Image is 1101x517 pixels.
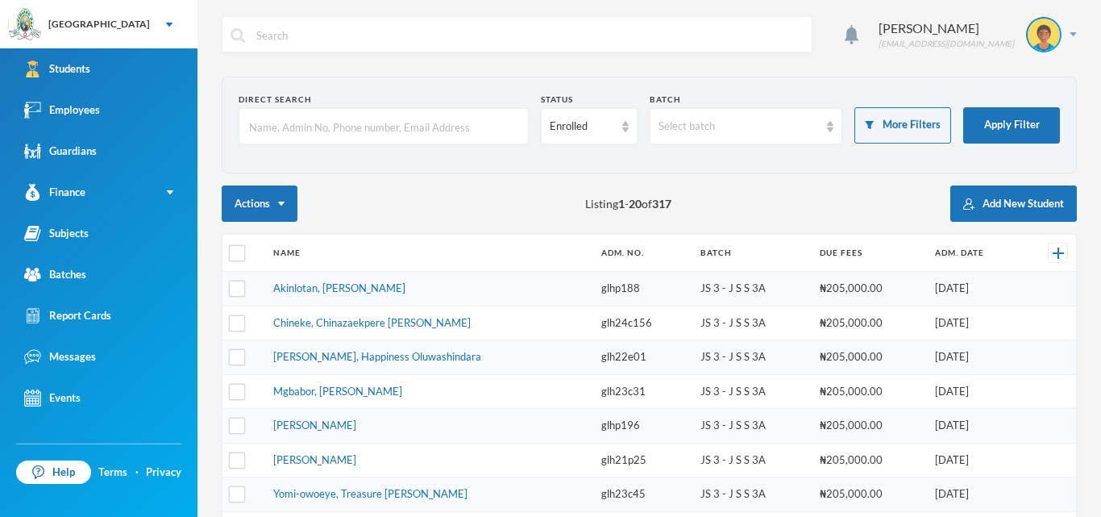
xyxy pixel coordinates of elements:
td: [DATE] [927,306,1023,340]
div: Employees [24,102,100,119]
b: 1 [618,197,625,211]
a: [PERSON_NAME] [273,453,356,466]
div: [PERSON_NAME] [879,19,1014,38]
td: glh24c156 [593,306,692,340]
img: search [231,28,245,43]
span: Listing - of [585,195,671,212]
div: [GEOGRAPHIC_DATA] [48,17,150,31]
td: ₦205,000.00 [812,272,928,306]
td: JS 3 - J S S 3A [692,340,812,375]
td: [DATE] [927,409,1023,444]
a: Privacy [146,465,181,481]
div: Report Cards [24,307,111,324]
a: [PERSON_NAME] [273,419,356,432]
input: Name, Admin No, Phone number, Email Address [247,109,520,145]
a: Mgbabor, [PERSON_NAME] [273,385,402,398]
a: Akinlotan, [PERSON_NAME] [273,281,405,294]
td: [DATE] [927,443,1023,477]
td: glh21p25 [593,443,692,477]
th: Adm. Date [927,235,1023,272]
div: Messages [24,348,96,365]
b: 20 [629,197,642,211]
td: ₦205,000.00 [812,306,928,340]
td: ₦205,000.00 [812,477,928,512]
td: JS 3 - J S S 3A [692,306,812,340]
div: Batch [650,94,843,106]
a: [PERSON_NAME], Happiness Oluwashindara [273,350,481,363]
a: Terms [98,465,127,481]
div: Batches [24,266,86,283]
td: [DATE] [927,477,1023,512]
img: STUDENT [1028,19,1060,51]
td: ₦205,000.00 [812,340,928,375]
td: [DATE] [927,340,1023,375]
div: Select batch [659,119,820,135]
td: ₦205,000.00 [812,409,928,444]
a: Chineke, Chinazaekpere [PERSON_NAME] [273,316,471,329]
td: JS 3 - J S S 3A [692,477,812,512]
td: [DATE] [927,374,1023,409]
td: glhp196 [593,409,692,444]
b: 317 [652,197,671,211]
div: [EMAIL_ADDRESS][DOMAIN_NAME] [879,38,1014,50]
input: Search [255,17,804,53]
td: glh22e01 [593,340,692,375]
img: + [1053,248,1064,259]
img: logo [9,9,41,41]
div: Students [24,60,90,77]
td: JS 3 - J S S 3A [692,272,812,306]
div: Events [24,390,81,407]
a: Help [16,461,91,485]
td: glhp188 [593,272,692,306]
div: · [135,465,139,481]
th: Adm. No. [593,235,692,272]
a: Yomi-owoeye, Treasure [PERSON_NAME] [273,487,467,500]
td: [DATE] [927,272,1023,306]
th: Name [265,235,593,272]
div: Status [541,94,638,106]
td: JS 3 - J S S 3A [692,374,812,409]
td: JS 3 - J S S 3A [692,409,812,444]
td: JS 3 - J S S 3A [692,443,812,477]
div: Finance [24,184,85,201]
div: Direct Search [239,94,529,106]
td: glh23c45 [593,477,692,512]
div: Subjects [24,225,89,242]
button: Add New Student [950,186,1077,222]
td: ₦205,000.00 [812,443,928,477]
div: Enrolled [550,119,614,135]
button: Actions [222,186,297,222]
div: Guardians [24,143,97,160]
td: glh23c31 [593,374,692,409]
th: Batch [692,235,812,272]
th: Due Fees [812,235,928,272]
button: Apply Filter [963,107,1060,144]
button: More Filters [854,107,951,144]
td: ₦205,000.00 [812,374,928,409]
